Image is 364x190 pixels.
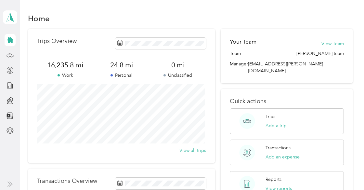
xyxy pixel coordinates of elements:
p: Trips Overview [37,38,77,45]
p: Work [37,72,93,79]
p: Quick actions [230,98,344,105]
span: Team [230,50,241,57]
p: Transactions Overview [37,178,97,184]
span: Manager [230,61,248,74]
h2: Your Team [230,38,256,46]
span: [EMAIL_ADDRESS][PERSON_NAME][DOMAIN_NAME] [248,61,323,74]
span: 0 mi [149,61,206,70]
iframe: Everlance-gr Chat Button Frame [328,154,364,190]
button: View all trips [179,147,206,154]
p: Reports [266,176,281,183]
p: Transactions [266,144,291,151]
span: 16,235.8 mi [37,61,93,70]
span: 24.8 mi [93,61,149,70]
p: Unclassified [149,72,206,79]
button: View Team [321,40,344,47]
p: Trips [266,113,275,120]
button: Add an expense [266,154,300,160]
span: [PERSON_NAME] team [296,50,344,57]
p: Personal [93,72,149,79]
button: Add a trip [266,122,287,129]
h1: Home [28,15,50,22]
